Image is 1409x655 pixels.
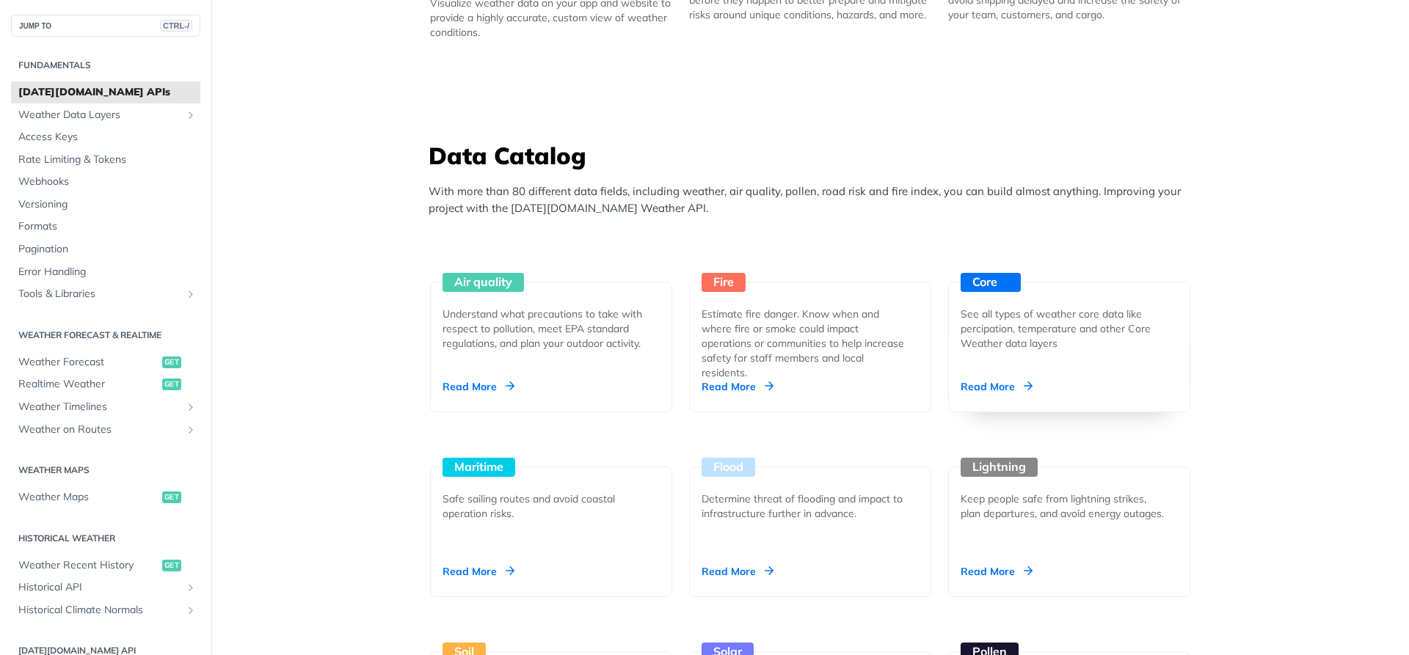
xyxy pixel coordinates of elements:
a: Error Handling [11,261,200,283]
div: Estimate fire danger. Know when and where fire or smoke could impact operations or communities to... [702,307,907,380]
a: Versioning [11,194,200,216]
div: Fire [702,273,746,292]
button: Show subpages for Weather on Routes [185,424,197,436]
span: get [162,356,181,368]
button: Show subpages for Weather Data Layers [185,109,197,121]
button: JUMP TOCTRL-/ [11,15,200,37]
a: [DATE][DOMAIN_NAME] APIs [11,81,200,103]
span: [DATE][DOMAIN_NAME] APIs [18,85,197,100]
div: Read More [961,564,1033,579]
span: CTRL-/ [160,20,192,32]
div: Flood [702,458,755,477]
a: Webhooks [11,171,200,193]
div: Read More [702,564,773,579]
span: Weather Forecast [18,355,159,370]
a: Historical APIShow subpages for Historical API [11,577,200,599]
a: Air quality Understand what precautions to take with respect to pollution, meet EPA standard regu... [424,227,678,412]
span: Weather on Routes [18,422,181,437]
a: Weather TimelinesShow subpages for Weather Timelines [11,396,200,418]
div: Read More [961,379,1033,394]
span: Rate Limiting & Tokens [18,153,197,167]
a: Weather Data LayersShow subpages for Weather Data Layers [11,104,200,126]
a: Weather Forecastget [11,351,200,373]
h2: Fundamentals [11,59,200,72]
button: Show subpages for Weather Timelines [185,401,197,413]
span: Historical API [18,580,181,595]
a: Lightning Keep people safe from lightning strikes, plan departures, and avoid energy outages. Rea... [942,412,1196,597]
h2: Weather Maps [11,464,200,477]
a: Rate Limiting & Tokens [11,149,200,171]
a: Formats [11,216,200,238]
a: Pagination [11,238,200,260]
span: get [162,378,181,390]
span: Access Keys [18,130,197,144]
span: Realtime Weather [18,377,159,392]
a: Flood Determine threat of flooding and impact to infrastructure further in advance. Read More [683,412,937,597]
span: get [162,491,181,503]
span: Error Handling [18,265,197,279]
div: Understand what precautions to take with respect to pollution, meet EPA standard regulations, and... [443,307,648,351]
span: Webhooks [18,175,197,189]
h2: Historical Weather [11,532,200,545]
div: Lightning [961,458,1038,477]
span: Weather Data Layers [18,108,181,122]
a: Fire Estimate fire danger. Know when and where fire or smoke could impact operations or communiti... [683,227,937,412]
a: Access Keys [11,126,200,148]
a: Realtime Weatherget [11,373,200,395]
a: Core See all types of weather core data like percipation, temperature and other Core Weather data... [942,227,1196,412]
div: Core [961,273,1021,292]
span: Formats [18,219,197,234]
div: Read More [443,379,514,394]
button: Show subpages for Historical API [185,582,197,593]
h3: Data Catalog [429,139,1199,172]
div: See all types of weather core data like percipation, temperature and other Core Weather data layers [961,307,1166,351]
a: Historical Climate NormalsShow subpages for Historical Climate Normals [11,599,200,621]
p: With more than 80 different data fields, including weather, air quality, pollen, road risk and fi... [429,183,1199,216]
h2: Weather Forecast & realtime [11,329,200,342]
button: Show subpages for Tools & Libraries [185,288,197,300]
span: Historical Climate Normals [18,603,181,618]
div: Safe sailing routes and avoid coastal operation risks. [443,491,648,521]
span: Weather Recent History [18,558,159,573]
div: Maritime [443,458,515,477]
a: Weather on RoutesShow subpages for Weather on Routes [11,419,200,441]
a: Weather Mapsget [11,486,200,508]
div: Air quality [443,273,524,292]
div: Read More [702,379,773,394]
a: Tools & LibrariesShow subpages for Tools & Libraries [11,283,200,305]
span: Versioning [18,197,197,212]
span: Pagination [18,242,197,257]
button: Show subpages for Historical Climate Normals [185,604,197,616]
span: get [162,560,181,571]
span: Tools & Libraries [18,287,181,301]
span: Weather Timelines [18,400,181,414]
div: Keep people safe from lightning strikes, plan departures, and avoid energy outages. [961,491,1166,521]
a: Weather Recent Historyget [11,555,200,577]
div: Read More [443,564,514,579]
span: Weather Maps [18,490,159,505]
a: Maritime Safe sailing routes and avoid coastal operation risks. Read More [424,412,678,597]
div: Determine threat of flooding and impact to infrastructure further in advance. [702,491,907,521]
